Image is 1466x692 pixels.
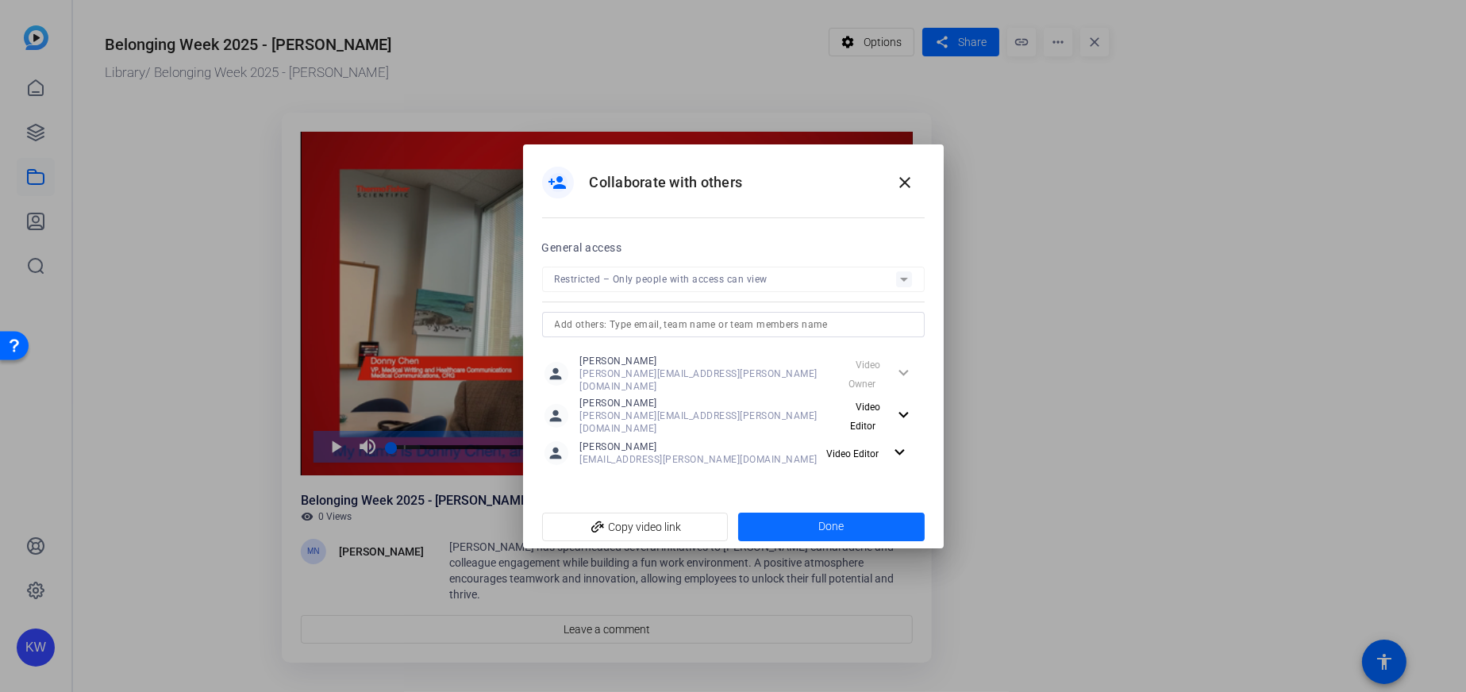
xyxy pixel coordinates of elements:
[738,513,925,541] button: Done
[544,362,568,386] mat-icon: person
[580,367,836,393] span: [PERSON_NAME][EMAIL_ADDRESS][PERSON_NAME][DOMAIN_NAME]
[555,512,716,542] span: Copy video link
[580,409,837,435] span: [PERSON_NAME][EMAIL_ADDRESS][PERSON_NAME][DOMAIN_NAME]
[850,402,881,432] span: Video Editor
[580,397,837,409] span: [PERSON_NAME]
[580,355,836,367] span: [PERSON_NAME]
[542,238,622,257] h2: General access
[894,406,910,425] mat-icon: expand_more
[896,173,915,192] mat-icon: close
[590,173,743,192] h1: Collaborate with others
[555,315,912,334] input: Add others: Type email, team name or team members name
[548,173,568,192] mat-icon: person_add
[580,453,818,466] span: [EMAIL_ADDRESS][PERSON_NAME][DOMAIN_NAME]
[826,448,879,459] span: Video Editor
[837,402,922,430] button: Video Editor
[580,440,818,453] span: [PERSON_NAME]
[820,439,922,467] button: Video Editor
[542,513,729,541] button: Copy video link
[890,443,910,463] mat-icon: expand_more
[544,441,568,465] mat-icon: person
[544,404,568,428] mat-icon: person
[585,514,612,541] mat-icon: add_link
[818,518,844,535] span: Done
